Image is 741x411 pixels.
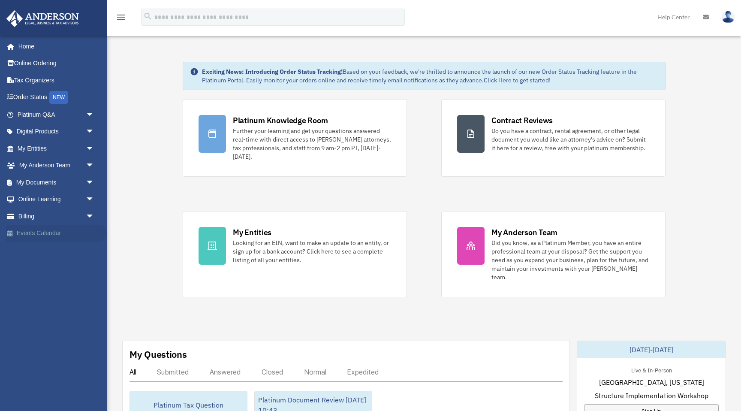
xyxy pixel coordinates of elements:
[347,368,379,376] div: Expedited
[491,239,650,281] div: Did you know, as a Platinum Member, you have an entire professional team at your disposal? Get th...
[6,157,107,174] a: My Anderson Teamarrow_drop_down
[130,368,136,376] div: All
[6,123,107,140] a: Digital Productsarrow_drop_down
[6,106,107,123] a: Platinum Q&Aarrow_drop_down
[86,106,103,124] span: arrow_drop_down
[624,365,679,374] div: Live & In-Person
[6,140,107,157] a: My Entitiesarrow_drop_down
[491,227,557,238] div: My Anderson Team
[183,99,407,177] a: Platinum Knowledge Room Further your learning and get your questions answered real-time with dire...
[157,368,189,376] div: Submitted
[210,368,241,376] div: Answered
[86,157,103,175] span: arrow_drop_down
[441,211,666,297] a: My Anderson Team Did you know, as a Platinum Member, you have an entire professional team at your...
[116,12,126,22] i: menu
[86,208,103,225] span: arrow_drop_down
[722,11,735,23] img: User Pic
[233,239,391,264] div: Looking for an EIN, want to make an update to an entity, or sign up for a bank account? Click her...
[599,377,704,387] span: [GEOGRAPHIC_DATA], [US_STATE]
[233,227,271,238] div: My Entities
[143,12,153,21] i: search
[86,140,103,157] span: arrow_drop_down
[484,76,551,84] a: Click Here to get started!
[86,123,103,141] span: arrow_drop_down
[233,127,391,161] div: Further your learning and get your questions answered real-time with direct access to [PERSON_NAM...
[202,67,658,85] div: Based on your feedback, we're thrilled to announce the launch of our new Order Status Tracking fe...
[49,91,68,104] div: NEW
[491,115,553,126] div: Contract Reviews
[304,368,326,376] div: Normal
[183,211,407,297] a: My Entities Looking for an EIN, want to make an update to an entity, or sign up for a bank accoun...
[233,115,328,126] div: Platinum Knowledge Room
[6,174,107,191] a: My Documentsarrow_drop_down
[6,55,107,72] a: Online Ordering
[262,368,283,376] div: Closed
[595,390,708,401] span: Structure Implementation Workshop
[202,68,343,76] strong: Exciting News: Introducing Order Status Tracking!
[6,38,103,55] a: Home
[130,348,187,361] div: My Questions
[6,72,107,89] a: Tax Organizers
[441,99,666,177] a: Contract Reviews Do you have a contract, rental agreement, or other legal document you would like...
[491,127,650,152] div: Do you have a contract, rental agreement, or other legal document you would like an attorney's ad...
[86,174,103,191] span: arrow_drop_down
[6,191,107,208] a: Online Learningarrow_drop_down
[6,208,107,225] a: Billingarrow_drop_down
[86,191,103,209] span: arrow_drop_down
[116,15,126,22] a: menu
[4,10,81,27] img: Anderson Advisors Platinum Portal
[6,225,107,242] a: Events Calendar
[6,89,107,106] a: Order StatusNEW
[577,341,726,358] div: [DATE]-[DATE]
